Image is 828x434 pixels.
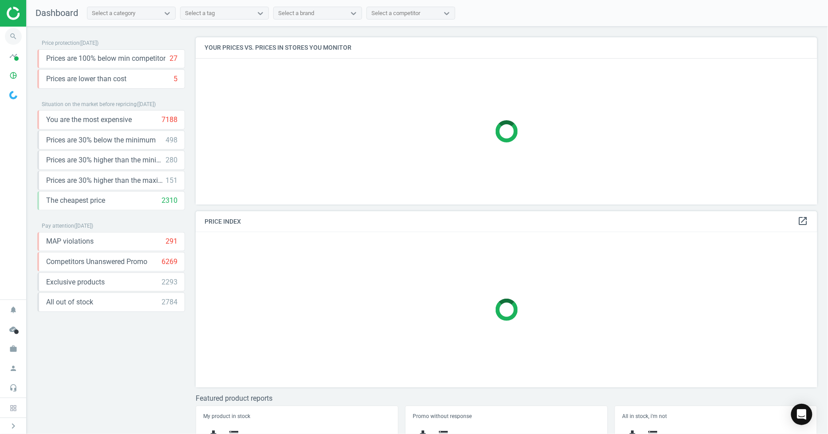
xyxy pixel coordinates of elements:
div: 2784 [162,297,177,307]
span: Situation on the market before repricing [42,101,137,107]
span: Exclusive products [46,277,105,287]
h5: Promo without response [413,413,600,419]
a: open_in_new [798,216,808,227]
i: cloud_done [5,321,22,338]
img: ajHJNr6hYgQAAAAASUVORK5CYII= [7,7,70,20]
i: open_in_new [798,216,808,226]
i: headset_mic [5,379,22,396]
i: chevron_right [8,421,19,431]
div: Select a competitor [371,9,420,17]
i: pie_chart_outlined [5,67,22,84]
span: ( [DATE] ) [74,223,93,229]
i: timeline [5,47,22,64]
span: Prices are 30% below the minimum [46,135,156,145]
i: work [5,340,22,357]
div: 291 [166,237,177,246]
div: 280 [166,155,177,165]
span: Dashboard [35,8,78,18]
i: search [5,28,22,45]
div: 498 [166,135,177,145]
div: Select a category [92,9,135,17]
span: MAP violations [46,237,94,246]
span: Prices are 100% below min competitor [46,54,166,63]
i: notifications [5,301,22,318]
div: Select a brand [278,9,314,17]
div: 151 [166,176,177,185]
div: 5 [173,74,177,84]
button: chevron_right [2,420,24,432]
span: Price protection [42,40,79,46]
h4: Price Index [196,211,817,232]
div: Open Intercom Messenger [791,404,812,425]
span: The cheapest price [46,196,105,205]
span: Prices are lower than cost [46,74,126,84]
i: person [5,360,22,377]
div: Select a tag [185,9,215,17]
div: 7188 [162,115,177,125]
span: All out of stock [46,297,93,307]
span: ( [DATE] ) [137,101,156,107]
h5: My product in stock [203,413,391,419]
div: 2310 [162,196,177,205]
span: Prices are 30% higher than the minimum [46,155,166,165]
span: Competitors Unanswered Promo [46,257,147,267]
span: Prices are 30% higher than the maximal [46,176,166,185]
span: Pay attention [42,223,74,229]
span: You are the most expensive [46,115,132,125]
span: ( [DATE] ) [79,40,99,46]
img: wGWNvw8QSZomAAAAABJRU5ErkJggg== [9,91,17,99]
div: 6269 [162,257,177,267]
div: 2293 [162,277,177,287]
h4: Your prices vs. prices in stores you monitor [196,37,817,58]
h3: Featured product reports [196,394,817,402]
div: 27 [170,54,177,63]
h5: All in stock, i'm not [622,413,810,419]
